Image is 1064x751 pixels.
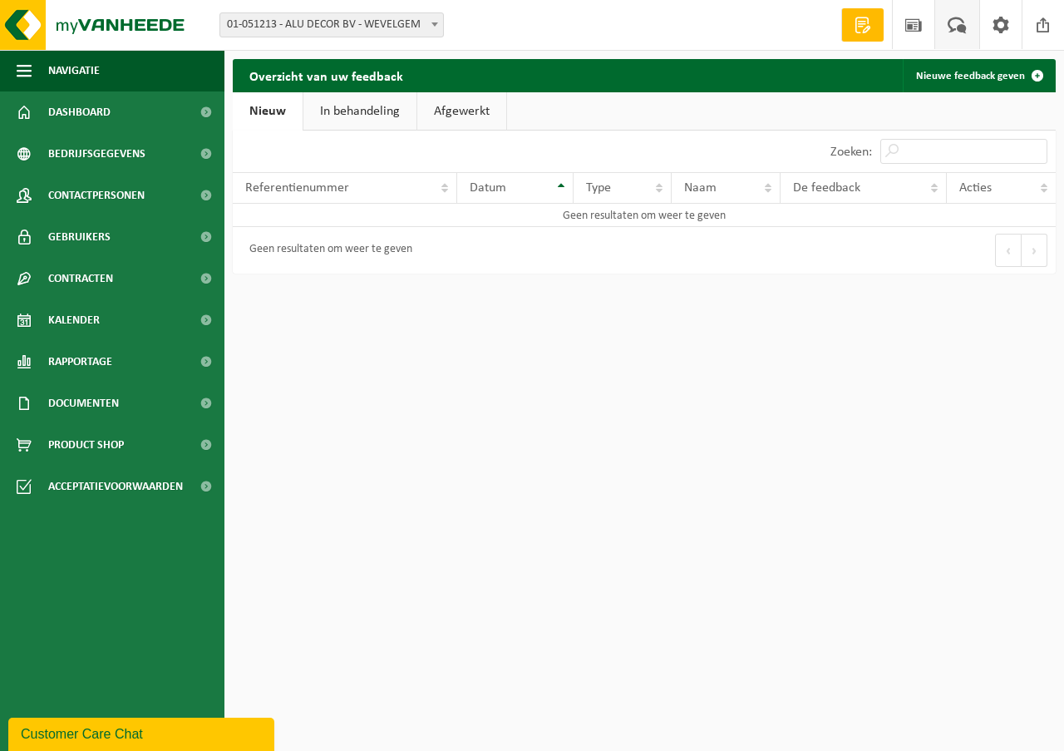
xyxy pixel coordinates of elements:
[48,383,119,424] span: Documenten
[233,204,1056,227] td: Geen resultaten om weer te geven
[303,92,416,131] a: In behandeling
[241,235,412,265] div: Geen resultaten om weer te geven
[417,92,506,131] a: Afgewerkt
[220,13,443,37] span: 01-051213 - ALU DECOR BV - WEVELGEM
[48,424,124,466] span: Product Shop
[48,50,100,91] span: Navigatie
[470,181,506,195] span: Datum
[245,181,349,195] span: Referentienummer
[1022,234,1047,267] button: Next
[959,181,992,195] span: Acties
[586,181,611,195] span: Type
[48,341,112,383] span: Rapportage
[48,175,145,216] span: Contactpersonen
[48,299,100,341] span: Kalender
[903,59,1054,92] a: Nieuwe feedback geven
[8,714,278,751] iframe: chat widget
[830,146,872,159] label: Zoeken:
[219,12,444,37] span: 01-051213 - ALU DECOR BV - WEVELGEM
[48,91,111,133] span: Dashboard
[48,216,111,258] span: Gebruikers
[793,181,860,195] span: De feedback
[684,181,717,195] span: Naam
[48,133,145,175] span: Bedrijfsgegevens
[233,59,420,91] h2: Overzicht van uw feedback
[995,234,1022,267] button: Previous
[233,92,303,131] a: Nieuw
[48,258,113,299] span: Contracten
[48,466,183,507] span: Acceptatievoorwaarden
